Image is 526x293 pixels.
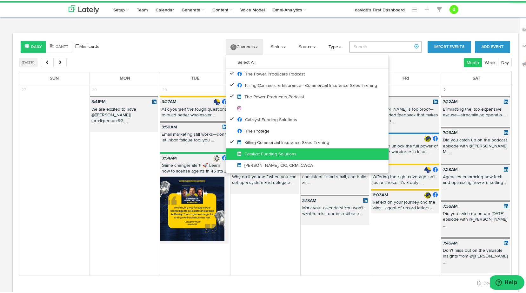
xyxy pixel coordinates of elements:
[21,40,46,52] button: Daily
[449,4,458,13] button: d
[160,161,228,175] p: Game changer alert! 🚀 Learn how to license agents in 45 sta ...
[441,136,510,156] p: Did you catch up on the podcast episode with @[[PERSON_NAME] M ...
[21,40,72,52] div: Style
[76,42,99,49] a: Mini-cards
[237,94,304,98] span: The Power Producers Podcast
[90,105,158,125] p: We are excited to have @[[PERSON_NAME]](urn:li:person:9Gl ...
[237,162,313,166] span: [PERSON_NAME], CIC, CRM, CWCA
[160,105,228,119] p: Ask yourself the tough questions to build better wholesaler ...
[441,84,448,94] span: 2
[230,173,299,187] p: Why do it yourself when you can set up a system and delegate ...
[371,105,439,125] p: [PERSON_NAME] is foolproof—color-coded feedback that makes everythin ...
[237,71,305,75] span: The Power Producers Podcast
[237,82,377,87] span: Killing Commercial Insurance - Commercial Insurance Sales Training
[294,38,321,54] a: Source
[230,43,236,49] span: 5
[214,154,220,160] img: picture
[441,173,510,193] p: Agencies embracing new tech and optimizing now are setting t ...
[441,210,510,230] p: Did you catch up on our [DATE] episode with @[[PERSON_NAME] ...
[237,151,296,155] span: Catalyst Funding Solutions
[441,105,510,119] p: Eliminating the 'too expensive' excuse—streamlining operatio ...
[237,116,297,121] span: Catalyst Funding Solutions
[403,75,409,79] span: Fri
[90,84,99,94] span: 28
[443,203,458,207] b: 7:36AM
[424,166,431,172] img: picture
[424,191,431,197] img: picture
[428,40,471,52] button: Import Events
[226,38,263,54] a: 5Channels
[441,246,510,266] p: Don't miss out on the valuable insights from @[[PERSON_NAME] ...
[443,166,458,171] b: 7:28AM
[50,75,59,79] span: Sun
[214,98,220,104] img: picture
[324,38,346,54] a: Type
[46,40,72,52] button: Gantt
[301,167,369,187] p: Keep it simple and stay consistent—start small, and build as ...
[91,98,106,103] b: 8:41PM
[266,38,291,54] a: Status
[120,75,130,79] span: Mon
[301,204,369,218] p: Mark your calendars! You won't want to miss our incredible e ...
[160,175,224,239] img: M4omyD7wTsuMIiNkXui1
[443,98,458,103] b: 7:22AM
[371,173,439,187] p: Offering the right coverage isn't just a choice, it's a duty ...
[160,84,169,94] span: 29
[473,75,480,79] span: Sat
[373,192,388,196] b: 6:03AM
[237,128,270,132] span: The Protege
[53,57,66,66] button: next
[19,57,37,66] button: [DATE]
[475,40,510,52] button: Add Event
[237,139,329,144] span: Killing Commercial Insurance Sales Training
[371,198,439,212] p: Reflect on your journey and the wins—agent of record letters ...
[490,274,524,290] iframe: Opens a widget where you can find more information
[162,155,177,159] b: 3:54AM
[498,57,512,66] button: Day
[482,57,498,66] button: Week
[162,98,176,103] b: 3:27AM
[302,197,316,202] b: 3:18AM
[162,124,177,128] b: 3:50AM
[477,280,510,284] a: Download PDF
[424,134,431,141] img: picture
[464,57,482,66] button: Month
[226,55,389,67] a: Select All
[371,142,439,156] p: Ready to unlock the full power of a remote workforce in insu ...
[349,40,422,52] input: Search
[191,75,199,79] span: Tue
[19,84,28,94] span: 27
[443,240,458,244] b: 7:46AM
[443,129,458,134] b: 7:26AM
[69,4,99,12] img: logo_lately_bg_light.svg
[41,57,54,66] button: prev
[160,130,228,144] p: Email marketing still works—don’t let inbox fatigue fool you ...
